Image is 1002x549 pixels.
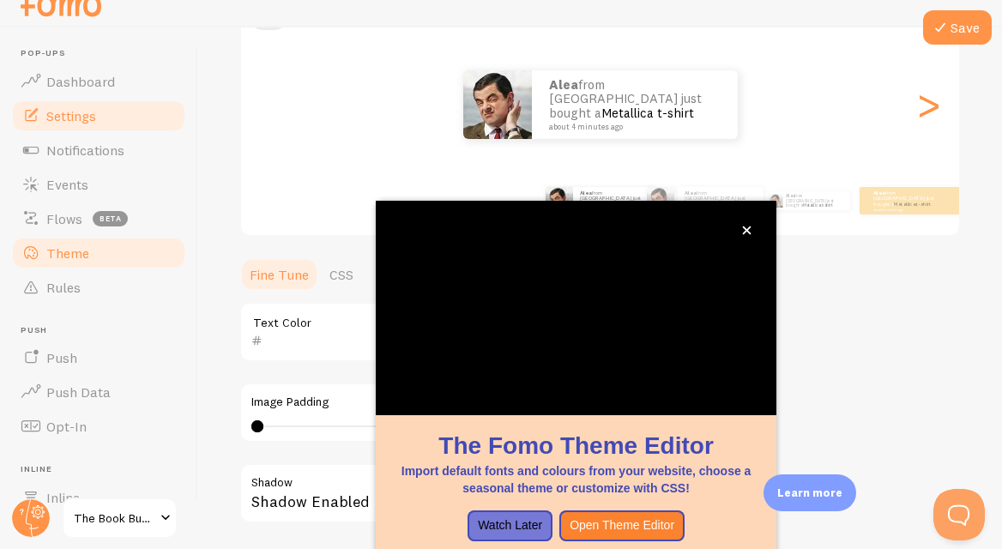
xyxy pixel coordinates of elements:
p: from [GEOGRAPHIC_DATA] just bought a [549,78,721,131]
a: Rules [10,270,187,305]
span: Dashboard [46,73,115,90]
p: Import default fonts and colours from your website, choose a seasonal theme or customize with CSS! [396,462,756,497]
div: Learn more [764,474,856,511]
span: Settings [46,107,96,124]
span: Inline [21,464,187,475]
span: Flows [46,210,82,227]
small: about 4 minutes ago [873,208,940,211]
div: Shadow Enabled [239,463,754,526]
a: Metallica t-shirt [601,105,694,121]
strong: Alea [580,190,592,196]
span: Opt-In [46,418,87,435]
strong: Alea [873,190,885,196]
a: The Book Bucket [62,498,178,539]
img: Fomo [770,194,783,208]
a: Events [10,167,187,202]
button: Open Theme Editor [559,510,685,541]
a: Settings [10,99,187,133]
a: Dashboard [10,64,187,99]
button: close, [738,221,756,239]
p: from [GEOGRAPHIC_DATA] just bought a [786,191,843,210]
p: Learn more [777,485,842,501]
img: Fomo [463,70,532,139]
a: Inline [10,480,187,515]
div: Next slide [918,43,939,166]
span: The Book Bucket [74,508,155,528]
img: Fomo [647,187,674,214]
span: Rules [46,279,81,296]
small: about 4 minutes ago [549,123,715,131]
strong: Alea [685,190,697,196]
button: Watch Later [468,510,552,541]
button: Save [923,10,992,45]
a: Opt-In [10,409,187,443]
span: Push [46,349,77,366]
a: Theme [10,236,187,270]
span: Events [46,176,88,193]
a: Metallica t-shirt [894,201,931,208]
h1: The Fomo Theme Editor [396,429,756,462]
a: Metallica t-shirt [803,202,832,208]
a: Flows beta [10,202,187,236]
span: Notifications [46,142,124,159]
span: beta [93,211,128,226]
p: from [GEOGRAPHIC_DATA] just bought a [685,190,757,211]
a: CSS [319,257,364,292]
span: Push Data [46,383,111,401]
label: Image Padding [251,395,742,410]
img: Fomo [546,187,573,214]
span: Theme [46,244,89,262]
a: Fine Tune [239,257,319,292]
a: Push [10,341,187,375]
iframe: Help Scout Beacon - Open [933,489,985,540]
a: Notifications [10,133,187,167]
span: Inline [46,489,80,506]
a: Push Data [10,375,187,409]
p: from [GEOGRAPHIC_DATA] just bought a [580,190,649,211]
strong: Alea [549,76,578,93]
p: from [GEOGRAPHIC_DATA] just bought a [873,190,942,211]
strong: Alea [786,193,794,198]
span: Push [21,325,187,336]
span: Pop-ups [21,48,187,59]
